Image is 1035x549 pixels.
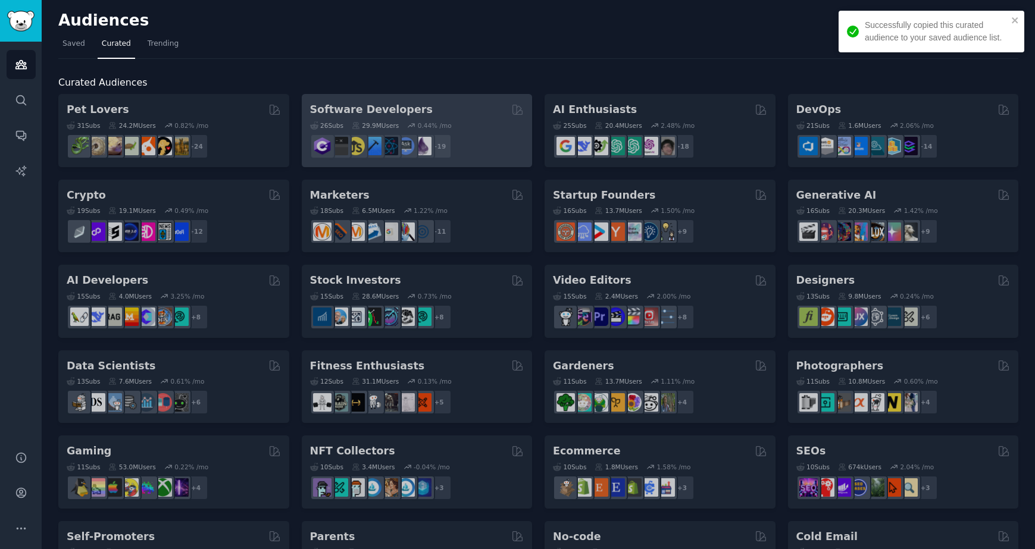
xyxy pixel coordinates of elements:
span: Curated Audiences [58,76,147,90]
button: close [1011,15,1020,25]
a: Saved [58,34,89,59]
h2: Audiences [58,11,922,30]
a: Curated [98,34,135,59]
div: Successfully copied this curated audience to your saved audience list. [865,19,1008,44]
span: Saved [62,39,85,49]
span: Trending [148,39,179,49]
span: Curated [102,39,131,49]
a: Trending [143,34,183,59]
img: GummySearch logo [7,11,35,32]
